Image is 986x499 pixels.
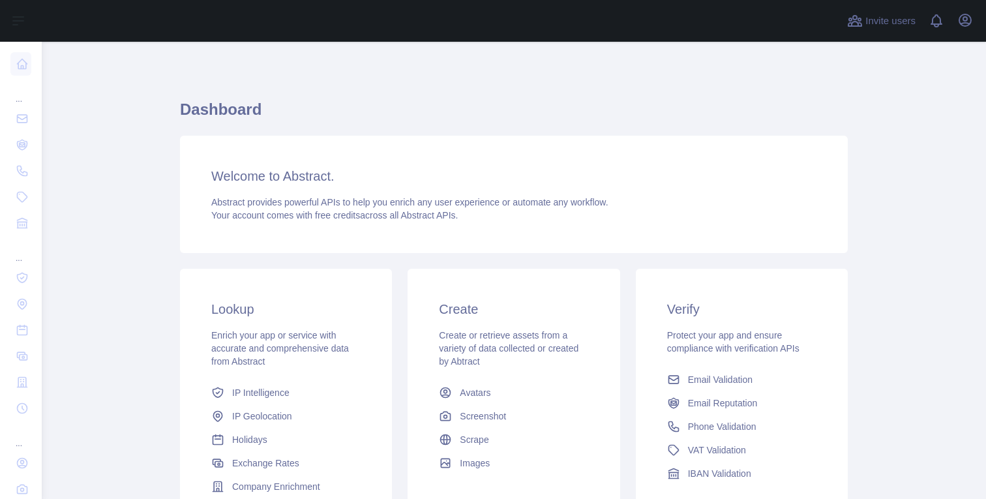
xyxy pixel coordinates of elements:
[10,78,31,104] div: ...
[688,467,751,480] span: IBAN Validation
[662,415,822,438] a: Phone Validation
[460,433,488,446] span: Scrape
[211,197,608,207] span: Abstract provides powerful APIs to help you enrich any user experience or automate any workflow.
[688,373,753,386] span: Email Validation
[460,386,490,399] span: Avatars
[434,404,593,428] a: Screenshot
[662,391,822,415] a: Email Reputation
[315,210,360,220] span: free credits
[667,300,816,318] h3: Verify
[865,14,916,29] span: Invite users
[460,410,506,423] span: Screenshot
[439,300,588,318] h3: Create
[211,300,361,318] h3: Lookup
[688,444,746,457] span: VAT Validation
[460,457,490,470] span: Images
[688,397,758,410] span: Email Reputation
[10,237,31,264] div: ...
[688,420,756,433] span: Phone Validation
[434,451,593,475] a: Images
[206,428,366,451] a: Holidays
[844,10,918,31] button: Invite users
[180,99,848,130] h1: Dashboard
[434,428,593,451] a: Scrape
[211,210,458,220] span: Your account comes with across all Abstract APIs.
[662,462,822,485] a: IBAN Validation
[439,330,578,367] span: Create or retrieve assets from a variety of data collected or created by Abtract
[211,167,816,185] h3: Welcome to Abstract.
[662,368,822,391] a: Email Validation
[232,433,267,446] span: Holidays
[10,423,31,449] div: ...
[232,480,320,493] span: Company Enrichment
[434,381,593,404] a: Avatars
[232,386,290,399] span: IP Intelligence
[662,438,822,462] a: VAT Validation
[206,475,366,498] a: Company Enrichment
[206,404,366,428] a: IP Geolocation
[232,457,299,470] span: Exchange Rates
[667,330,799,354] span: Protect your app and ensure compliance with verification APIs
[206,451,366,475] a: Exchange Rates
[206,381,366,404] a: IP Intelligence
[232,410,292,423] span: IP Geolocation
[211,330,349,367] span: Enrich your app or service with accurate and comprehensive data from Abstract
